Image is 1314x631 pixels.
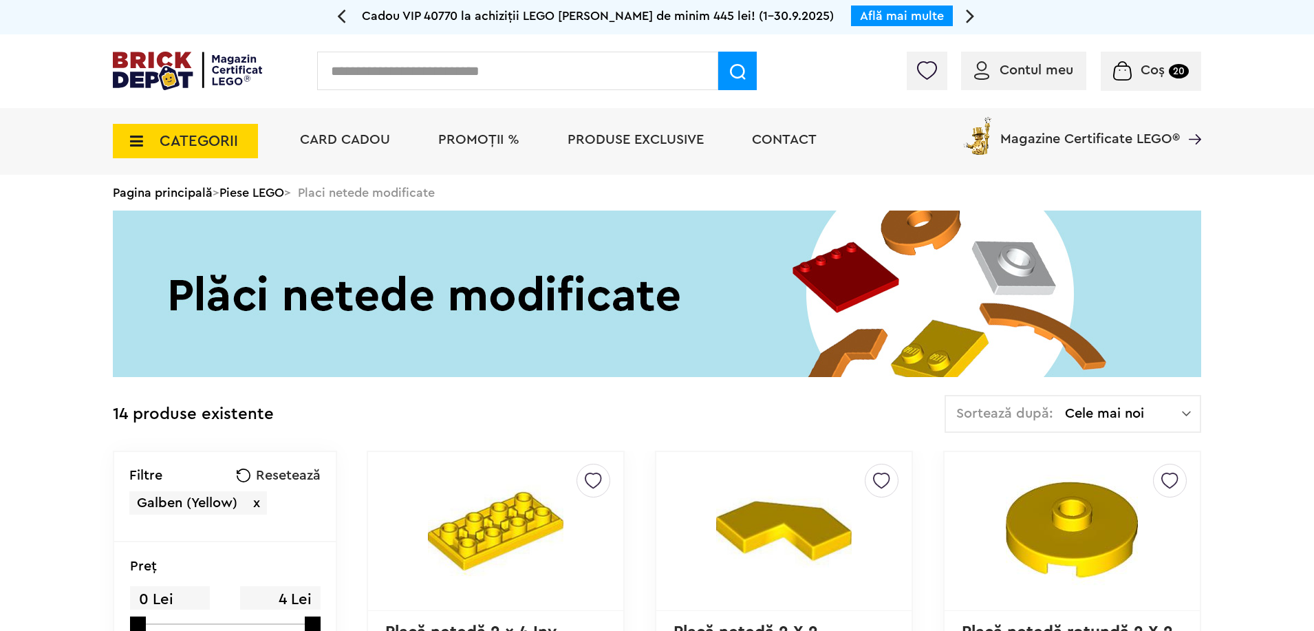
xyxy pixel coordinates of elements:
[1141,63,1165,77] span: Coș
[253,496,260,510] span: x
[410,464,582,599] img: Placă netedă 2 x 4 Inv
[1169,64,1189,78] small: 20
[362,10,834,22] span: Cadou VIP 40770 la achiziții LEGO [PERSON_NAME] de minim 445 lei! (1-30.9.2025)
[160,133,238,149] span: CATEGORII
[438,133,519,147] a: PROMOȚII %
[113,175,1201,211] div: > > Placi netede modificate
[256,469,321,482] span: Resetează
[240,586,320,613] span: 4 Lei
[1006,464,1138,596] img: Placă netedă rotundă 2 X 2 modificată cu stud deschis
[1000,63,1073,77] span: Contul meu
[1065,407,1182,420] span: Cele mai noi
[1000,114,1180,146] span: Magazine Certificate LEGO®
[752,133,817,147] a: Contact
[137,496,237,510] span: Galben (Yellow)
[956,407,1053,420] span: Sortează după:
[219,186,284,199] a: Piese LEGO
[130,586,210,613] span: 0 Lei
[568,133,704,147] a: Produse exclusive
[860,10,944,22] a: Află mai multe
[130,559,157,573] p: Preţ
[113,186,213,199] a: Pagina principală
[300,133,390,147] a: Card Cadou
[113,211,1201,377] img: Placi netede modificate
[974,63,1073,77] a: Contul meu
[698,464,870,599] img: Placă netedă 2 X 2 modificată unghi drept
[113,395,274,434] div: 14 produse existente
[1180,114,1201,128] a: Magazine Certificate LEGO®
[129,469,162,482] p: Filtre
